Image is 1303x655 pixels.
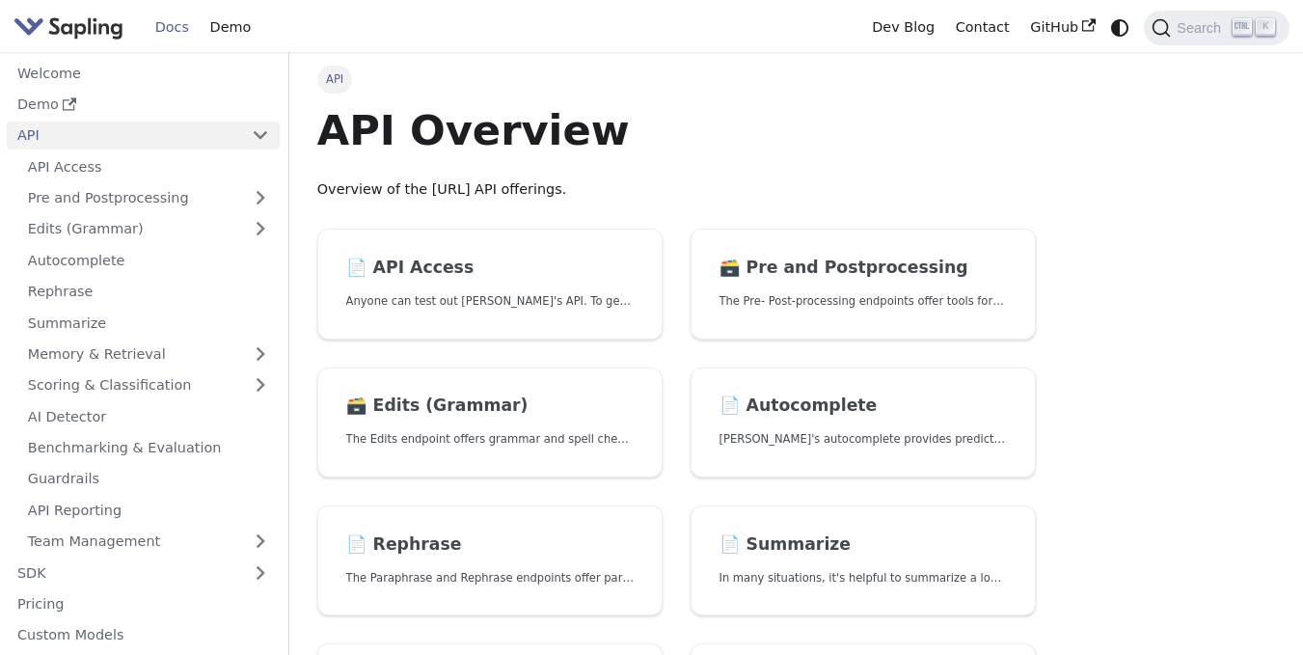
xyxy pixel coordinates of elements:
[241,122,280,150] button: Collapse sidebar category 'API'
[317,66,1036,93] nav: Breadcrumbs
[346,430,635,449] p: The Edits endpoint offers grammar and spell checking.
[7,590,280,618] a: Pricing
[14,14,130,41] a: Sapling.ai
[719,534,1008,556] h2: Summarize
[719,396,1008,417] h2: Autocomplete
[346,292,635,311] p: Anyone can test out Sapling's API. To get started with the API, simply:
[317,66,353,93] span: API
[17,246,280,274] a: Autocomplete
[17,465,280,493] a: Guardrails
[17,152,280,180] a: API Access
[317,178,1036,202] p: Overview of the [URL] API offerings.
[7,559,241,587] a: SDK
[346,534,635,556] h2: Rephrase
[317,104,1036,156] h1: API Overview
[691,505,1036,616] a: 📄️ SummarizeIn many situations, it's helpful to summarize a longer document into a shorter, more ...
[17,215,280,243] a: Edits (Grammar)
[346,396,635,417] h2: Edits (Grammar)
[17,371,280,399] a: Scoring & Classification
[317,368,663,478] a: 🗃️ Edits (Grammar)The Edits endpoint offers grammar and spell checking.
[719,430,1008,449] p: Sapling's autocomplete provides predictions of the next few characters or words
[200,13,261,42] a: Demo
[17,528,280,556] a: Team Management
[691,368,1036,478] a: 📄️ Autocomplete[PERSON_NAME]'s autocomplete provides predictions of the next few characters or words
[17,496,280,524] a: API Reporting
[317,505,663,616] a: 📄️ RephraseThe Paraphrase and Rephrase endpoints offer paraphrasing for particular styles.
[719,292,1008,311] p: The Pre- Post-processing endpoints offer tools for preparing your text data for ingestation as we...
[17,309,280,337] a: Summarize
[17,434,280,462] a: Benchmarking & Evaluation
[7,91,280,119] a: Demo
[861,13,944,42] a: Dev Blog
[17,341,280,368] a: Memory & Retrieval
[945,13,1020,42] a: Contact
[14,14,123,41] img: Sapling.ai
[691,229,1036,340] a: 🗃️ Pre and PostprocessingThe Pre- Post-processing endpoints offer tools for preparing your text d...
[346,258,635,279] h2: API Access
[1019,13,1105,42] a: GitHub
[346,569,635,587] p: The Paraphrase and Rephrase endpoints offer paraphrasing for particular styles.
[317,229,663,340] a: 📄️ API AccessAnyone can test out [PERSON_NAME]'s API. To get started with the API, simply:
[719,258,1008,279] h2: Pre and Postprocessing
[1144,11,1289,45] button: Search (Ctrl+K)
[1106,14,1134,41] button: Switch between dark and light mode (currently system mode)
[7,59,280,87] a: Welcome
[17,278,280,306] a: Rephrase
[719,569,1008,587] p: In many situations, it's helpful to summarize a longer document into a shorter, more easily diges...
[7,621,280,649] a: Custom Models
[241,559,280,587] button: Expand sidebar category 'SDK'
[1171,20,1233,36] span: Search
[1256,18,1275,36] kbd: K
[17,184,280,212] a: Pre and Postprocessing
[17,402,280,430] a: AI Detector
[145,13,200,42] a: Docs
[7,122,241,150] a: API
